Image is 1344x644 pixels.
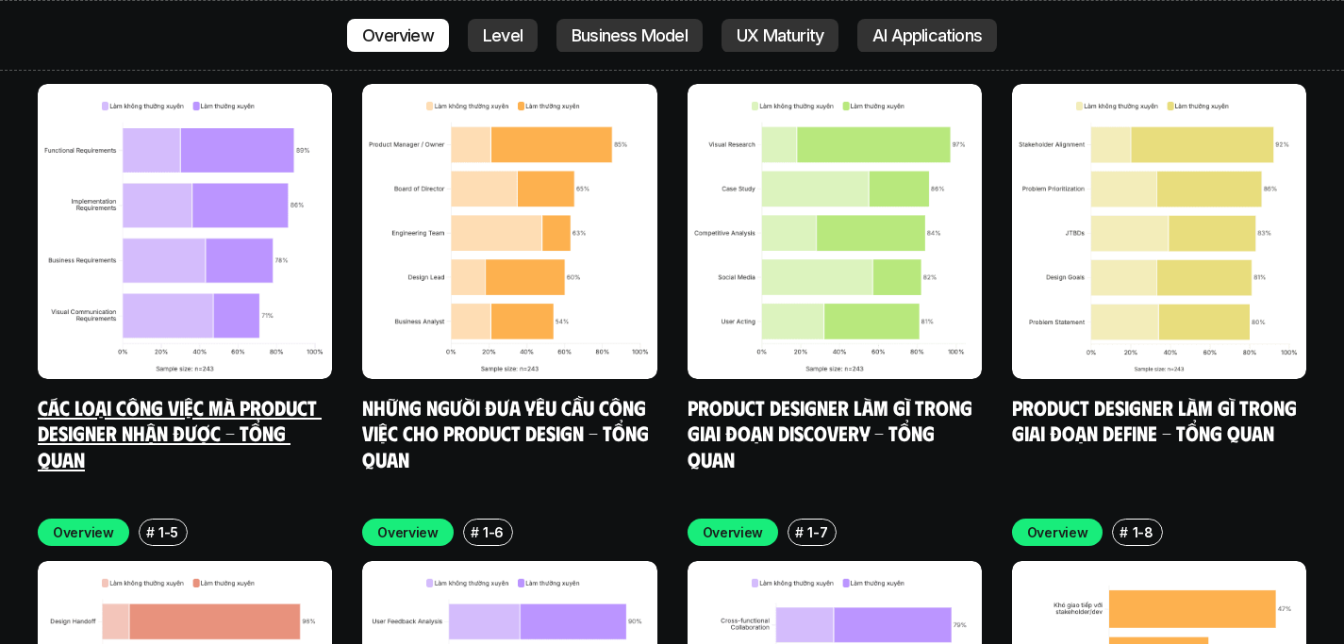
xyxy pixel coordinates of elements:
[347,19,449,53] a: Overview
[377,522,439,542] p: Overview
[483,26,523,45] p: Level
[1133,522,1153,542] p: 1-8
[362,26,434,45] p: Overview
[38,394,322,471] a: Các loại công việc mà Product Designer nhận được - Tổng quan
[572,26,688,45] p: Business Model
[483,522,504,542] p: 1-6
[146,525,155,539] h6: #
[471,525,479,539] h6: #
[1027,522,1088,542] p: Overview
[872,26,982,45] p: AI Applications
[857,19,997,53] a: AI Applications
[1120,525,1128,539] h6: #
[468,19,538,53] a: Level
[1012,394,1302,446] a: Product Designer làm gì trong giai đoạn Define - Tổng quan
[688,394,977,471] a: Product Designer làm gì trong giai đoạn Discovery - Tổng quan
[722,19,838,53] a: UX Maturity
[53,522,114,542] p: Overview
[807,522,827,542] p: 1-7
[737,26,823,45] p: UX Maturity
[556,19,703,53] a: Business Model
[158,522,178,542] p: 1-5
[362,394,654,471] a: Những người đưa yêu cầu công việc cho Product Design - Tổng quan
[703,522,764,542] p: Overview
[795,525,804,539] h6: #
